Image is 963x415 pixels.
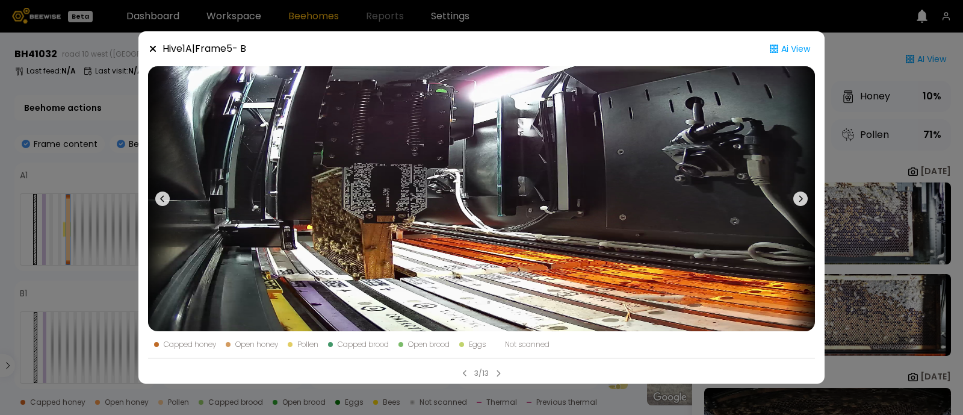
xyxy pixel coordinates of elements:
div: Eggs [469,341,486,348]
div: Not scanned [505,341,550,348]
img: 20250826_131441_-0700-a-365-back-41032-AAHAXNYY.jpg [148,66,815,331]
div: 3/13 [474,368,489,379]
span: - B [232,42,246,55]
div: Pollen [297,341,318,348]
div: Open brood [408,341,450,348]
div: Capped brood [338,341,389,348]
div: Capped honey [164,341,216,348]
div: Open honey [235,341,278,348]
strong: Frame 5 [195,42,232,55]
div: Ai View [764,41,815,57]
div: Hive 1 A | [163,42,246,56]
